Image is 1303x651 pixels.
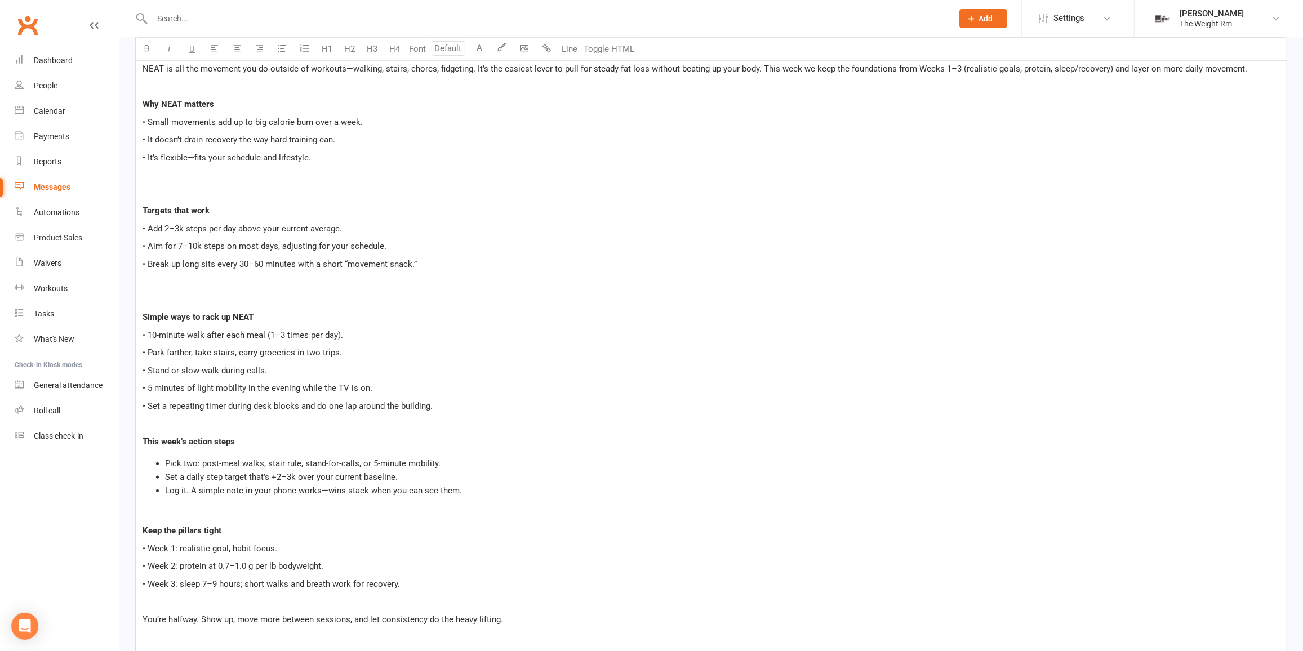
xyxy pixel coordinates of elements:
div: What's New [34,335,74,344]
button: U [181,38,203,60]
span: Keep the pillars tight [143,525,221,536]
span: Add [979,14,993,23]
div: Reports [34,157,61,166]
span: • It doesn’t drain recovery the way hard training can. [143,135,335,145]
span: Log it. A simple note in your phone works—wins stack when you can see them. [165,485,462,496]
button: H2 [339,38,361,60]
button: A [468,38,491,60]
span: • Week 3: sleep 7–9 hours; short walks and breath work for recovery. [143,579,400,589]
span: Pick two: post-meal walks, stair rule, stand-for-calls, or 5-minute mobility. [165,458,441,469]
a: Class kiosk mode [15,423,119,449]
a: Product Sales [15,225,119,251]
a: People [15,73,119,99]
div: Messages [34,182,70,191]
span: Simple ways to rack up NEAT [143,312,254,322]
div: Dashboard [34,56,73,65]
input: Search... [149,11,945,26]
div: Open Intercom Messenger [11,613,38,640]
a: Roll call [15,398,119,423]
span: • 5 minutes of light mobility in the evening while the TV is on. [143,383,372,393]
span: • Break up long sits every 30–60 minutes with a short “movement snack.” [143,259,417,269]
span: • Small movements add up to big calorie burn over a week. [143,117,363,127]
span: Set a daily step target that’s +2–3k over your current baseline. [165,472,398,482]
span: • Week 2: protein at 0.7–1.0 g per lb bodyweight. [143,561,323,571]
span: • 10-minute walk after each meal (1–3 times per day). [143,330,343,340]
a: General attendance kiosk mode [15,373,119,398]
div: Calendar [34,106,65,115]
a: Reports [15,149,119,175]
button: Add [959,9,1007,28]
span: • Stand or slow-walk during calls. [143,365,267,376]
input: Default [432,41,465,56]
a: Dashboard [15,48,119,73]
button: Toggle HTML [581,38,637,60]
button: H1 [316,38,339,60]
div: People [34,81,57,90]
button: Font [406,38,429,60]
span: • Set a repeating timer during desk blocks and do one lap around the building. [143,401,433,411]
span: You’re halfway. Show up, move more between sessions, and let consistency do the heavy lifting. [143,614,503,625]
span: • Add 2–3k steps per day above your current average. [143,224,342,234]
span: Settings [1053,6,1084,31]
a: Payments [15,124,119,149]
span: U [189,44,195,54]
button: H4 [384,38,406,60]
span: • It’s flexible—fits your schedule and lifestyle. [143,153,311,163]
span: NEAT is all the movement you do outside of workouts—walking, stairs, chores, fidgeting. It’s the ... [143,64,1247,74]
button: Line [558,38,581,60]
button: H3 [361,38,384,60]
div: Workouts [34,284,68,293]
div: Tasks [34,309,54,318]
div: The Weight Rm [1180,19,1244,29]
div: General attendance [34,381,103,390]
a: Automations [15,200,119,225]
a: Clubworx [14,11,42,39]
div: Class check-in [34,431,83,440]
span: • Park farther, take stairs, carry groceries in two trips. [143,347,342,358]
div: [PERSON_NAME] [1180,8,1244,19]
span: Why NEAT matters [143,99,214,109]
span: This week’s action steps [143,436,235,447]
a: Waivers [15,251,119,276]
div: Product Sales [34,233,82,242]
div: Automations [34,208,79,217]
div: Payments [34,132,69,141]
div: Waivers [34,258,61,267]
img: thumb_image1749576563.png [1151,7,1174,30]
span: • Aim for 7–10k steps on most days, adjusting for your schedule. [143,241,386,251]
span: • Week 1: realistic goal, habit focus. [143,543,277,554]
a: Calendar [15,99,119,124]
span: Targets that work [143,206,210,216]
a: Messages [15,175,119,200]
div: Roll call [34,406,60,415]
a: Workouts [15,276,119,301]
a: What's New [15,327,119,352]
a: Tasks [15,301,119,327]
